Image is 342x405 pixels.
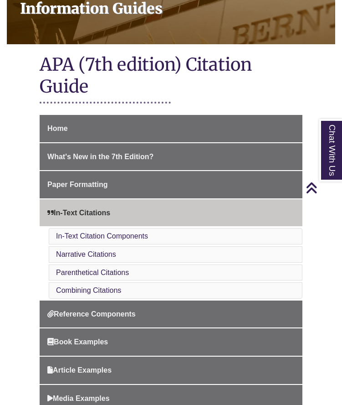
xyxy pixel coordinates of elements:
a: Paper Formatting [40,171,302,198]
span: Book Examples [47,338,108,346]
a: Article Examples [40,357,302,384]
span: In-Text Citations [47,209,110,217]
span: Article Examples [47,366,112,374]
a: Combining Citations [56,286,121,294]
a: Narrative Citations [56,250,116,258]
a: Parenthetical Citations [56,269,129,276]
a: Home [40,115,302,142]
h1: APA (7th edition) Citation Guide [40,53,302,99]
span: What's New in the 7th Edition? [47,153,153,161]
a: In-Text Citation Components [56,232,148,240]
a: Book Examples [40,328,302,356]
a: What's New in the 7th Edition? [40,143,302,171]
span: Reference Components [47,310,136,318]
span: Paper Formatting [47,181,107,188]
span: Home [47,125,67,132]
a: Back to Top [306,182,340,194]
a: In-Text Citations [40,199,302,227]
span: Media Examples [47,395,110,402]
a: Reference Components [40,301,302,328]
